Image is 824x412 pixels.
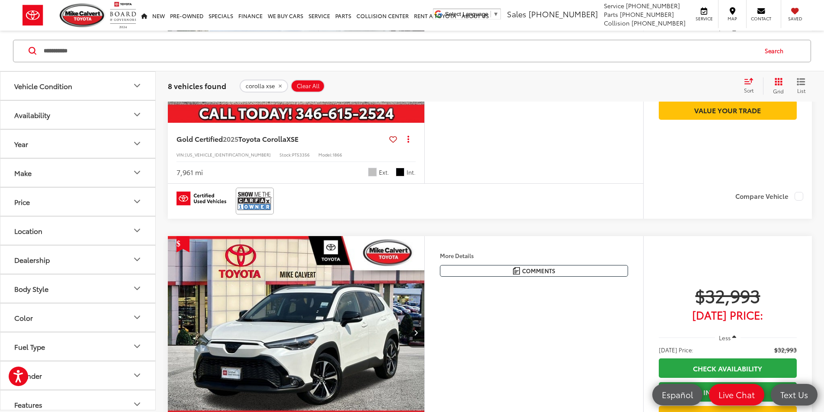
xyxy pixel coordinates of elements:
[60,3,106,27] img: Mike Calvert Toyota
[176,134,386,144] a: Gold Certified2025Toyota CorollaXSE
[132,283,142,294] div: Body Style
[407,168,416,176] span: Int.
[132,254,142,265] div: Dealership
[757,40,796,61] button: Search
[176,192,226,205] img: Toyota Certified Used Vehicles
[14,400,42,408] div: Features
[185,151,271,158] span: [US_VEHICLE_IDENTIFICATION_NUMBER]
[797,86,805,94] span: List
[620,10,674,19] span: [PHONE_NUMBER]
[237,189,272,212] img: View CARFAX report
[776,389,812,400] span: Text Us
[0,129,156,157] button: YearYear
[291,79,325,92] button: Clear All
[632,19,686,27] span: [PHONE_NUMBER]
[652,384,702,406] a: Español
[223,134,238,144] span: 2025
[0,274,156,302] button: Body StyleBody Style
[407,135,409,142] span: dropdown dots
[714,389,759,400] span: Live Chat
[407,317,424,348] button: Next image
[14,226,42,234] div: Location
[604,10,618,19] span: Parts
[318,151,333,158] span: Model:
[709,384,764,406] a: Live Chat
[333,151,342,158] span: 1866
[14,313,33,321] div: Color
[176,167,203,177] div: 7,961 mi
[246,82,275,89] span: corolla xse
[132,167,142,178] div: Make
[657,389,697,400] span: Español
[286,134,298,144] span: XSE
[14,284,48,292] div: Body Style
[132,341,142,351] div: Fuel Type
[440,265,628,277] button: Comments
[14,81,72,89] div: Vehicle Condition
[751,16,771,22] span: Contact
[14,168,32,176] div: Make
[292,151,310,158] span: PT53356
[176,134,223,144] span: Gold Certified
[238,134,286,144] span: Toyota Corolla
[132,109,142,120] div: Availability
[790,77,812,94] button: List View
[522,267,555,275] span: Comments
[773,87,784,94] span: Grid
[132,196,142,207] div: Price
[0,158,156,186] button: MakeMake
[279,151,292,158] span: Stock:
[168,80,226,90] span: 8 vehicles found
[763,77,790,94] button: Grid View
[132,138,142,149] div: Year
[0,303,156,331] button: ColorColor
[744,86,753,94] span: Sort
[14,255,50,263] div: Dealership
[771,384,818,406] a: Text Us
[715,330,741,345] button: Less
[0,332,156,360] button: Fuel TypeFuel Type
[14,139,28,147] div: Year
[132,399,142,409] div: Features
[659,284,797,306] span: $32,993
[659,310,797,319] span: [DATE] Price:
[735,192,803,201] label: Compare Vehicle
[659,358,797,378] a: Check Availability
[493,11,499,17] span: ▼
[659,100,797,120] a: Value Your Trade
[659,382,797,402] a: Instant Deal
[513,267,520,275] img: Comments
[14,342,45,350] div: Fuel Type
[529,8,598,19] span: [PHONE_NUMBER]
[723,16,742,22] span: Map
[694,16,714,22] span: Service
[14,371,42,379] div: Cylinder
[0,187,156,215] button: PricePrice
[132,370,142,380] div: Cylinder
[0,245,156,273] button: DealershipDealership
[297,82,320,89] span: Clear All
[507,8,526,19] span: Sales
[132,312,142,323] div: Color
[132,225,142,236] div: Location
[0,361,156,389] button: CylinderCylinder
[786,16,805,22] span: Saved
[14,110,50,118] div: Availability
[401,131,416,147] button: Actions
[440,252,628,259] h4: More Details
[0,216,156,244] button: LocationLocation
[132,80,142,91] div: Vehicle Condition
[626,1,680,10] span: [PHONE_NUMBER]
[240,79,288,92] button: remove corolla%20xse
[14,197,30,205] div: Price
[368,168,377,176] span: Classic Silver
[774,345,797,354] span: $32,993
[719,334,731,342] span: Less
[740,77,763,94] button: Select sort value
[396,168,404,176] span: Black
[176,236,189,252] span: Get Price Drop Alert
[0,71,156,99] button: Vehicle ConditionVehicle Condition
[43,40,757,61] input: Search by Make, Model, or Keyword
[0,100,156,128] button: AvailabilityAvailability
